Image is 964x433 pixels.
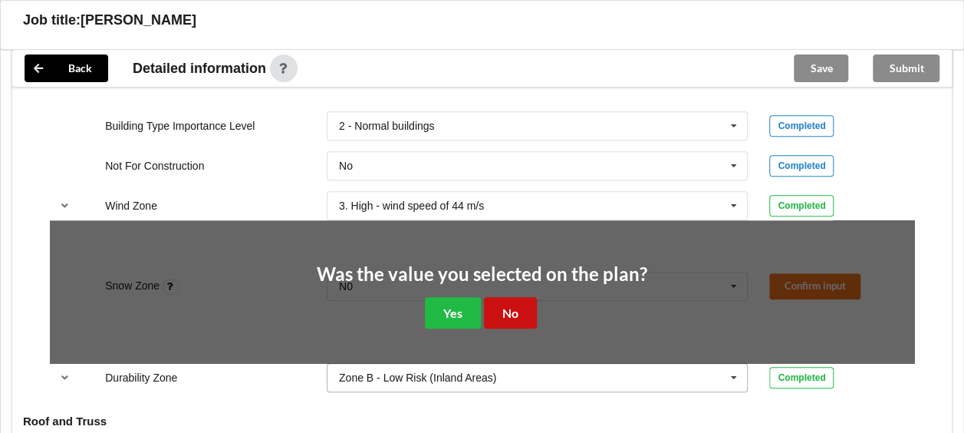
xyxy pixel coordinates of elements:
[339,160,353,171] div: No
[50,364,80,392] button: reference-toggle
[133,61,266,75] span: Detailed information
[339,121,435,131] div: 2 - Normal buildings
[105,160,204,172] label: Not For Construction
[769,195,834,216] div: Completed
[25,55,108,82] button: Back
[769,367,834,388] div: Completed
[81,12,196,29] h3: [PERSON_NAME]
[484,297,537,329] button: No
[50,192,80,220] button: reference-toggle
[339,372,496,383] div: Zone B - Low Risk (Inland Areas)
[23,12,81,29] h3: Job title:
[317,263,647,286] h2: Was the value you selected on the plan?
[769,115,834,137] div: Completed
[105,200,157,212] label: Wind Zone
[769,155,834,177] div: Completed
[339,200,484,211] div: 3. High - wind speed of 44 m/s
[105,372,177,384] label: Durability Zone
[23,414,941,428] h4: Roof and Truss
[425,297,481,329] button: Yes
[105,120,255,132] label: Building Type Importance Level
